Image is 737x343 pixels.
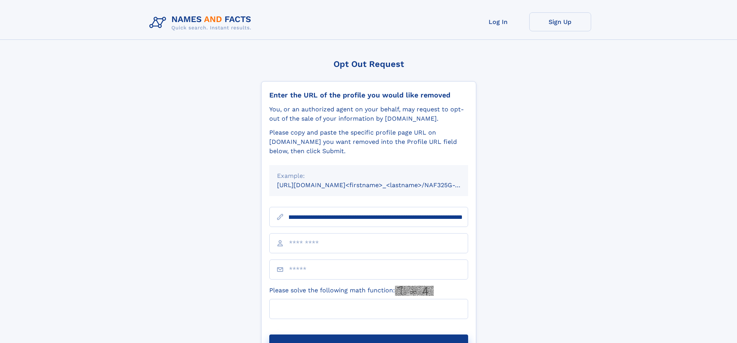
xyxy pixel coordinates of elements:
[269,128,468,156] div: Please copy and paste the specific profile page URL on [DOMAIN_NAME] you want removed into the Pr...
[467,12,529,31] a: Log In
[269,91,468,99] div: Enter the URL of the profile you would like removed
[269,105,468,123] div: You, or an authorized agent on your behalf, may request to opt-out of the sale of your informatio...
[261,59,476,69] div: Opt Out Request
[277,181,483,189] small: [URL][DOMAIN_NAME]<firstname>_<lastname>/NAF325G-xxxxxxxx
[146,12,258,33] img: Logo Names and Facts
[277,171,460,181] div: Example:
[529,12,591,31] a: Sign Up
[269,286,434,296] label: Please solve the following math function:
